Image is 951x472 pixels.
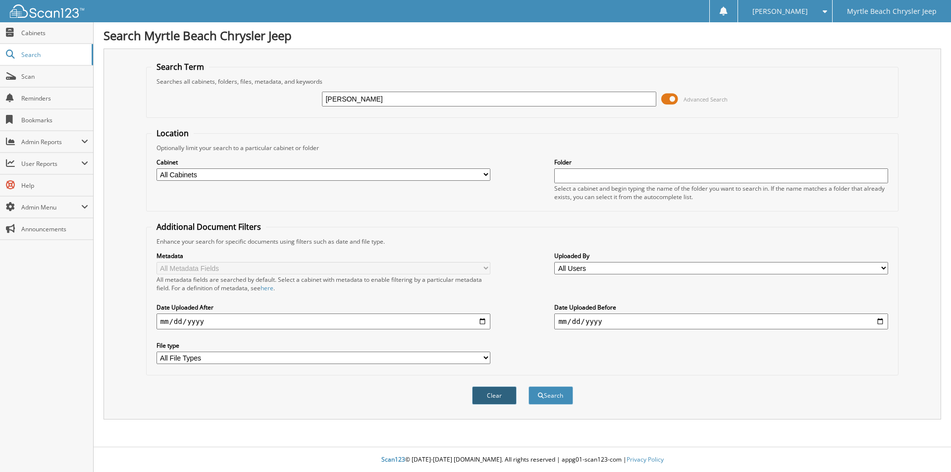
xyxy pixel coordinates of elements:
span: Help [21,181,88,190]
h1: Search Myrtle Beach Chrysler Jeep [104,27,941,44]
iframe: Chat Widget [901,424,951,472]
span: Admin Reports [21,138,81,146]
label: Cabinet [157,158,490,166]
a: Privacy Policy [627,455,664,464]
input: end [554,314,888,329]
label: Uploaded By [554,252,888,260]
legend: Search Term [152,61,209,72]
span: Cabinets [21,29,88,37]
span: Search [21,51,87,59]
img: scan123-logo-white.svg [10,4,84,18]
label: Folder [554,158,888,166]
div: Enhance your search for specific documents using filters such as date and file type. [152,237,894,246]
legend: Location [152,128,194,139]
span: User Reports [21,159,81,168]
label: Date Uploaded Before [554,303,888,312]
div: Optionally limit your search to a particular cabinet or folder [152,144,894,152]
span: [PERSON_NAME] [752,8,808,14]
div: Select a cabinet and begin typing the name of the folder you want to search in. If the name match... [554,184,888,201]
span: Scan123 [381,455,405,464]
label: Date Uploaded After [157,303,490,312]
span: Bookmarks [21,116,88,124]
span: Announcements [21,225,88,233]
div: © [DATE]-[DATE] [DOMAIN_NAME]. All rights reserved | appg01-scan123-com | [94,448,951,472]
span: Admin Menu [21,203,81,211]
label: File type [157,341,490,350]
div: Searches all cabinets, folders, files, metadata, and keywords [152,77,894,86]
legend: Additional Document Filters [152,221,266,232]
input: start [157,314,490,329]
span: Reminders [21,94,88,103]
button: Search [528,386,573,405]
a: here [261,284,273,292]
span: Myrtle Beach Chrysler Jeep [847,8,937,14]
button: Clear [472,386,517,405]
div: All metadata fields are searched by default. Select a cabinet with metadata to enable filtering b... [157,275,490,292]
label: Metadata [157,252,490,260]
span: Advanced Search [684,96,728,103]
span: Scan [21,72,88,81]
